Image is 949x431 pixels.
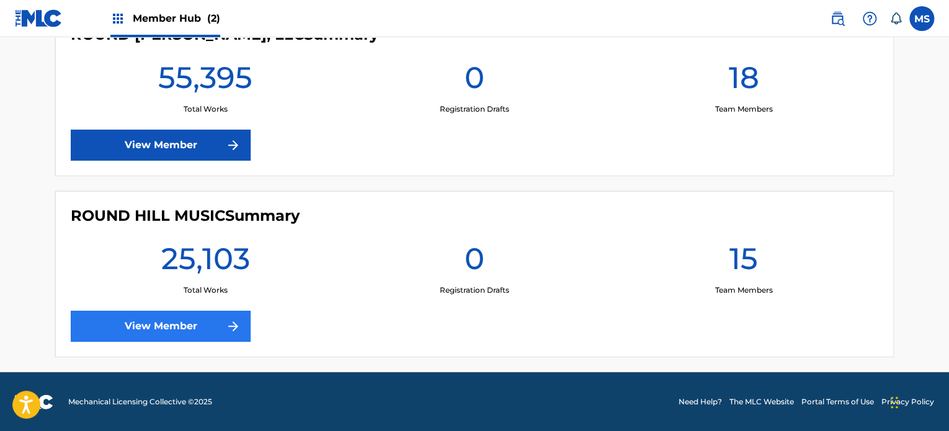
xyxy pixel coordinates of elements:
img: f7272a7cc735f4ea7f67.svg [226,138,241,153]
h1: 0 [465,240,484,285]
iframe: Chat Widget [887,371,949,431]
p: Registration Drafts [440,285,509,296]
a: Privacy Policy [881,396,934,407]
a: View Member [71,311,251,342]
a: The MLC Website [729,396,794,407]
h1: 18 [728,59,759,104]
div: User Menu [909,6,934,31]
div: Drag [891,384,898,421]
div: Notifications [889,12,902,25]
p: Registration Drafts [440,104,509,115]
img: search [830,11,845,26]
h1: 25,103 [161,240,249,285]
h1: 0 [465,59,484,104]
span: (2) [207,12,220,24]
a: Public Search [825,6,850,31]
img: help [862,11,877,26]
span: Member Hub [133,11,220,25]
p: Total Works [183,285,227,296]
div: Help [857,6,882,31]
a: Need Help? [679,396,722,407]
p: Team Members [715,104,772,115]
img: logo [15,394,53,409]
a: Portal Terms of Use [801,396,874,407]
a: View Member [71,130,251,161]
h1: 15 [729,240,758,285]
h1: 55,395 [158,59,252,104]
h4: ROUND HILL MUSIC [71,207,300,225]
img: Top Rightsholders [110,11,125,26]
img: MLC Logo [15,9,63,27]
span: Mechanical Licensing Collective © 2025 [68,396,212,407]
p: Team Members [715,285,772,296]
img: f7272a7cc735f4ea7f67.svg [226,319,241,334]
p: Total Works [183,104,227,115]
